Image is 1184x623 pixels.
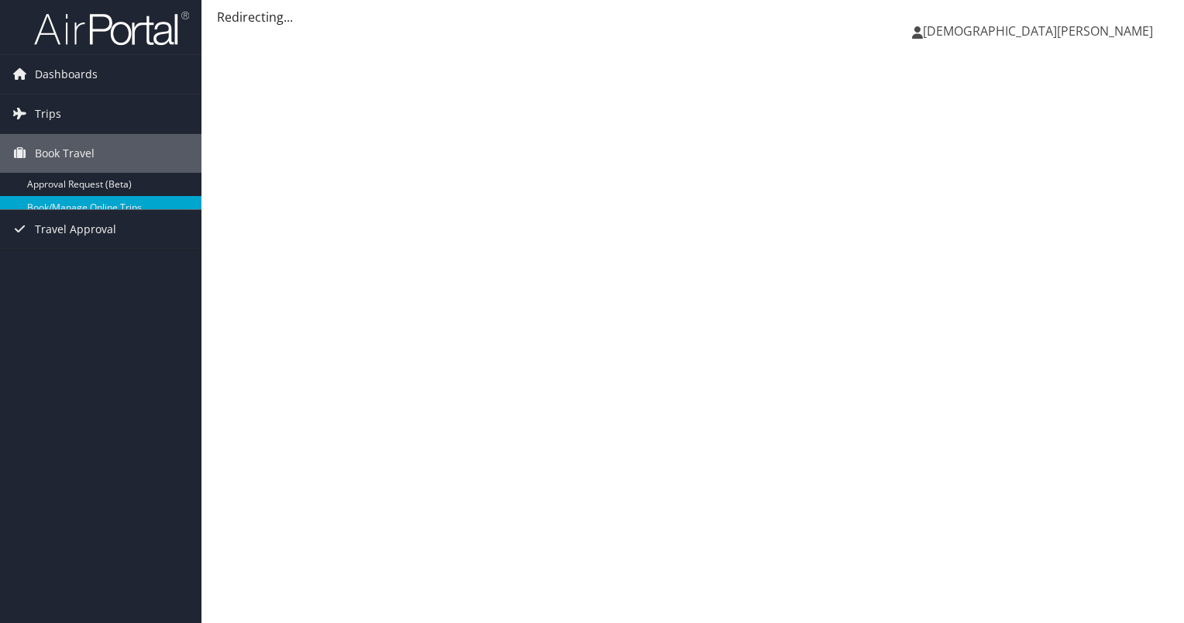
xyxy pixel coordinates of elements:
[35,210,116,249] span: Travel Approval
[35,95,61,133] span: Trips
[35,55,98,94] span: Dashboards
[923,22,1153,40] span: [DEMOGRAPHIC_DATA][PERSON_NAME]
[34,10,189,46] img: airportal-logo.png
[217,8,1169,26] div: Redirecting...
[35,134,95,173] span: Book Travel
[912,8,1169,54] a: [DEMOGRAPHIC_DATA][PERSON_NAME]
